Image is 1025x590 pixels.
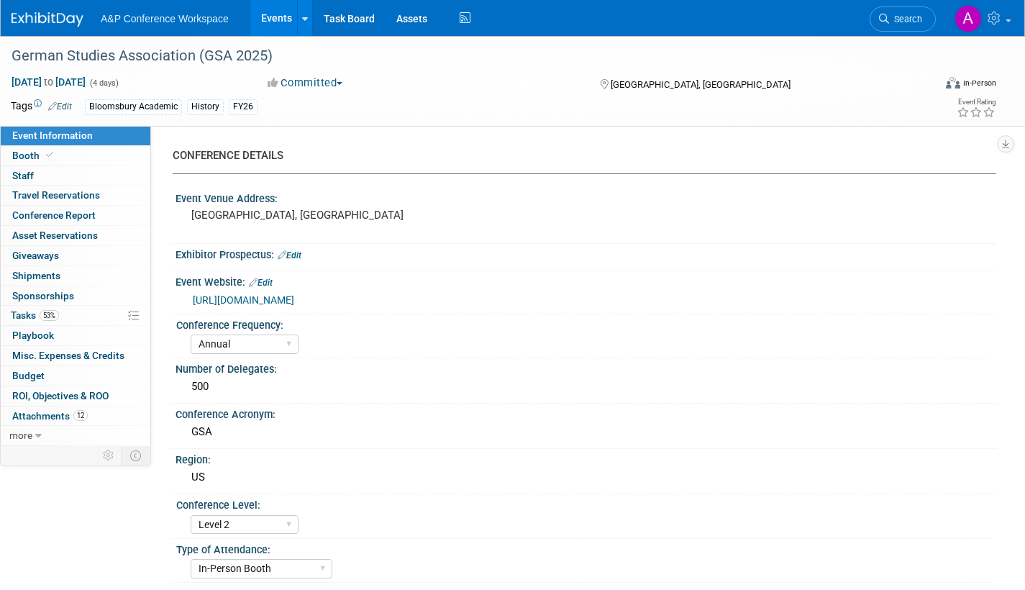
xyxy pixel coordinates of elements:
[946,77,960,88] img: Format-Inperson.png
[12,230,98,241] span: Asset Reservations
[193,294,294,306] a: [URL][DOMAIN_NAME]
[46,151,53,159] i: Booth reservation complete
[11,76,86,88] span: [DATE] [DATE]
[1,346,150,366] a: Misc. Expenses & Credits
[176,244,996,263] div: Exhibitor Prospectus:
[12,250,59,261] span: Giveaways
[1,386,150,406] a: ROI, Objectives & ROO
[73,410,88,421] span: 12
[187,99,224,114] div: History
[173,148,985,163] div: CONFERENCE DETAILS
[12,209,96,221] span: Conference Report
[12,290,74,301] span: Sponsorships
[12,350,124,361] span: Misc. Expenses & Credits
[850,75,996,96] div: Event Format
[11,99,72,115] td: Tags
[1,186,150,205] a: Travel Reservations
[96,446,122,465] td: Personalize Event Tab Strip
[1,126,150,145] a: Event Information
[42,76,55,88] span: to
[1,226,150,245] a: Asset Reservations
[1,146,150,165] a: Booth
[176,188,996,206] div: Event Venue Address:
[191,209,501,222] pre: [GEOGRAPHIC_DATA], [GEOGRAPHIC_DATA]
[176,539,990,557] div: Type of Attendance:
[9,430,32,441] span: more
[85,99,182,114] div: Bloomsbury Academic
[955,5,982,32] img: Amanda Oney
[1,366,150,386] a: Budget
[957,99,996,106] div: Event Rating
[249,278,273,288] a: Edit
[176,494,990,512] div: Conference Level:
[1,206,150,225] a: Conference Report
[889,14,922,24] span: Search
[186,376,985,398] div: 500
[101,13,229,24] span: A&P Conference Workspace
[12,370,45,381] span: Budget
[176,449,996,467] div: Region:
[1,407,150,426] a: Attachments12
[6,43,912,69] div: German Studies Association (GSA 2025)
[1,266,150,286] a: Shipments
[48,101,72,112] a: Edit
[176,358,996,376] div: Number of Delegates:
[1,426,150,445] a: more
[12,12,83,27] img: ExhibitDay
[611,79,791,90] span: [GEOGRAPHIC_DATA], [GEOGRAPHIC_DATA]
[12,410,88,422] span: Attachments
[12,330,54,341] span: Playbook
[176,314,990,332] div: Conference Frequency:
[12,150,56,161] span: Booth
[229,99,258,114] div: FY26
[40,310,59,321] span: 53%
[12,130,93,141] span: Event Information
[12,270,60,281] span: Shipments
[11,309,59,321] span: Tasks
[176,271,996,290] div: Event Website:
[12,390,109,401] span: ROI, Objectives & ROO
[88,78,119,88] span: (4 days)
[278,250,301,260] a: Edit
[186,421,985,443] div: GSA
[186,466,985,489] div: US
[122,446,151,465] td: Toggle Event Tabs
[1,166,150,186] a: Staff
[1,306,150,325] a: Tasks53%
[1,286,150,306] a: Sponsorships
[176,404,996,422] div: Conference Acronym:
[263,76,348,91] button: Committed
[1,326,150,345] a: Playbook
[870,6,936,32] a: Search
[12,170,34,181] span: Staff
[1,246,150,265] a: Giveaways
[962,78,996,88] div: In-Person
[12,189,100,201] span: Travel Reservations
